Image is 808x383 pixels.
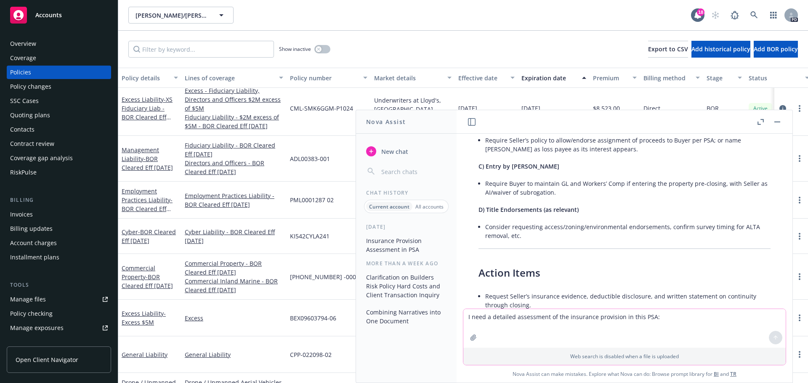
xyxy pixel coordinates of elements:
[7,137,111,151] a: Contract review
[10,108,50,122] div: Quoting plans
[7,94,111,108] a: SSC Cases
[7,80,111,93] a: Policy changes
[185,314,283,322] a: Excess
[185,259,283,277] a: Commercial Property - BOR Cleared Eff [DATE]
[707,7,724,24] a: Start snowing
[593,104,620,113] span: $8,523.00
[10,151,73,165] div: Coverage gap analysis
[7,66,111,79] a: Policies
[118,68,181,88] button: Policy details
[366,117,406,126] h1: Nova Assist
[10,335,65,349] div: Manage certificates
[478,266,540,280] span: Action Items
[185,158,283,176] a: Directors and Officers - BOR Cleared Eff [DATE]
[290,232,330,240] span: KI542CYLA241
[795,195,805,205] a: more
[10,94,39,108] div: SSC Cases
[374,74,442,82] div: Market details
[593,74,627,82] div: Premium
[290,195,334,204] span: PML0001287 02
[485,290,771,311] li: Request Seller’s insurance evidence, deductible disclosure, and written statement on continuity t...
[518,68,590,88] button: Expiration date
[10,123,35,136] div: Contacts
[185,350,283,359] a: General Liability
[7,251,111,264] a: Installment plans
[122,228,176,245] a: Cyber
[185,191,283,209] a: Employment Practices Liability - BOR Cleared Eff [DATE]
[122,264,173,290] a: Commercial Property
[16,355,78,364] span: Open Client Navigator
[7,307,111,320] a: Policy checking
[703,68,745,88] button: Stage
[290,104,353,113] span: CML-SMK6GGM-P1024
[707,74,733,82] div: Stage
[122,155,173,172] span: - BOR Cleared Eff [DATE]
[185,227,283,245] a: Cyber Liability - BOR Cleared Eff [DATE]
[356,260,457,267] div: More than a week ago
[648,41,688,58] button: Export to CSV
[7,196,111,204] div: Billing
[363,144,450,159] button: New chat
[122,273,173,290] span: - BOR Cleared Eff [DATE]
[10,51,36,65] div: Coverage
[185,141,283,158] a: Fiduciary Liability - BOR Cleared Eff [DATE]
[485,221,771,242] li: Consider requesting access/zoning/environmental endorsements, confirm survey timing for ALTA remo...
[185,277,283,294] a: Commercial Inland Marine - BOR Cleared Eff [DATE]
[290,314,336,322] span: BEX09603794-06
[122,146,173,172] a: Management Liability
[279,45,311,53] span: Show inactive
[795,313,805,323] a: more
[754,41,798,58] button: Add BOR policy
[181,68,287,88] button: Lines of coverage
[707,104,719,113] span: BOR
[363,234,450,256] button: Insurance Provision Assessment in PSA
[7,51,111,65] a: Coverage
[455,68,518,88] button: Effective date
[795,349,805,359] a: more
[746,7,763,24] a: Search
[778,103,788,114] a: circleInformation
[287,68,371,88] button: Policy number
[122,95,173,130] span: - XS Fiduciary Liab - BOR Cleared Eff [DATE]
[697,8,704,16] div: 18
[485,134,771,155] li: Require Seller’s policy to allow/endorse assignment of proceeds to Buyer per PSA; or name [PERSON...
[7,236,111,250] a: Account charges
[356,189,457,196] div: Chat History
[10,236,57,250] div: Account charges
[714,370,719,378] a: BI
[128,7,234,24] button: [PERSON_NAME]/[PERSON_NAME] Construction, Inc.
[795,231,805,241] a: more
[752,105,769,112] span: Active
[7,108,111,122] a: Quoting plans
[185,86,283,113] a: Excess - Fiduciary Liability, Directors and Officers $2M excess of $5M
[643,74,691,82] div: Billing method
[730,370,736,378] a: TR
[726,7,743,24] a: Report a Bug
[122,309,166,326] span: - Excess $5M
[640,68,703,88] button: Billing method
[185,74,274,82] div: Lines of coverage
[521,74,577,82] div: Expiration date
[363,305,450,328] button: Combining Narratives into One Document
[7,208,111,221] a: Invoices
[460,365,789,383] span: Nova Assist can make mistakes. Explore what Nova can do: Browse prompt library for and
[136,11,208,20] span: [PERSON_NAME]/[PERSON_NAME] Construction, Inc.
[754,45,798,53] span: Add BOR policy
[7,151,111,165] a: Coverage gap analysis
[122,228,176,245] span: - BOR Cleared Eff [DATE]
[363,270,450,302] button: Clarification on Builders Risk Policy Hard Costs and Client Transaction Inquiry
[356,223,457,230] div: [DATE]
[7,321,111,335] a: Manage exposures
[122,74,169,82] div: Policy details
[7,222,111,235] a: Billing updates
[795,153,805,164] a: more
[10,321,64,335] div: Manage exposures
[749,74,800,82] div: Status
[122,351,167,359] a: General Liability
[7,281,111,289] div: Tools
[521,104,540,113] span: [DATE]
[290,350,332,359] span: CPP-022098-02
[7,37,111,50] a: Overview
[10,307,53,320] div: Policy checking
[122,187,173,222] a: Employment Practices Liability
